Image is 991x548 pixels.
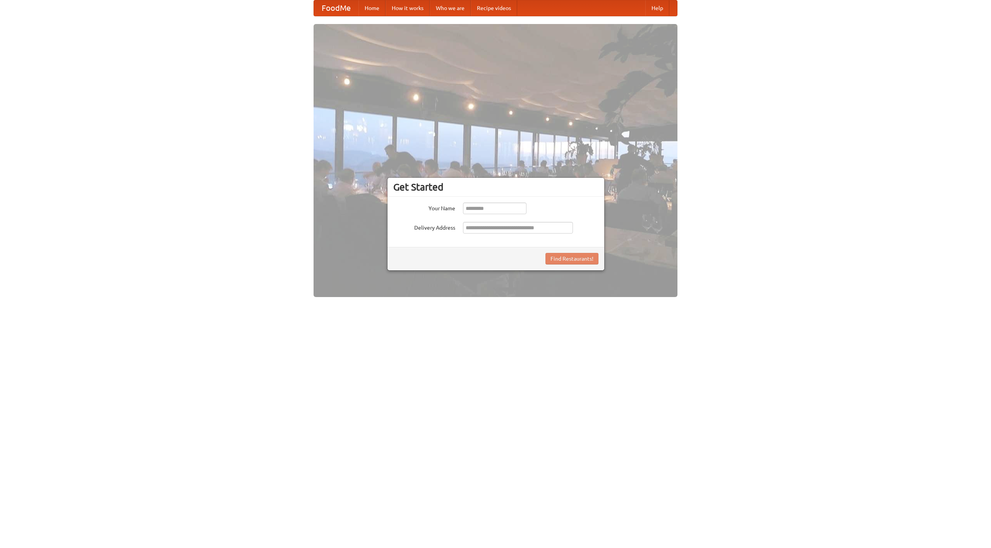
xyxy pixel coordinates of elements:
a: How it works [386,0,430,16]
a: Home [358,0,386,16]
a: FoodMe [314,0,358,16]
h3: Get Started [393,181,598,193]
a: Recipe videos [471,0,517,16]
label: Delivery Address [393,222,455,232]
a: Help [645,0,669,16]
label: Your Name [393,203,455,212]
button: Find Restaurants! [545,253,598,265]
a: Who we are [430,0,471,16]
